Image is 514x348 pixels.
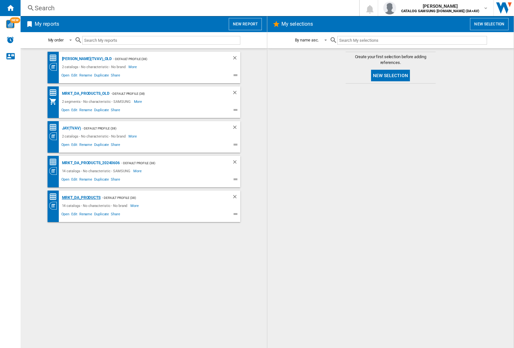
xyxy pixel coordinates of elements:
[49,54,60,62] div: Price Matrix
[232,124,240,132] div: Delete
[280,18,314,30] h2: My selections
[70,107,78,115] span: Edit
[134,98,143,105] span: More
[112,55,219,63] div: - Default profile (38)
[93,142,110,149] span: Duplicate
[110,176,121,184] span: Share
[470,18,509,30] button: New selection
[60,159,120,167] div: MRKT_DA_PRODUCTS_20240606
[346,54,436,66] span: Create your first selection before adding references.
[49,132,60,140] div: Category View
[70,72,78,80] span: Edit
[60,142,71,149] span: Open
[78,107,93,115] span: Rename
[60,90,110,98] div: MRKT_DA_PRODUCTS_OLD
[60,176,71,184] span: Open
[232,90,240,98] div: Delete
[81,124,219,132] div: - Default profile (38)
[60,72,71,80] span: Open
[110,142,121,149] span: Share
[232,194,240,202] div: Delete
[49,63,60,71] div: Category View
[60,55,112,63] div: [PERSON_NAME](TVAV)_old
[70,142,78,149] span: Edit
[110,211,121,219] span: Share
[10,17,20,23] span: NEW
[60,202,131,210] div: 14 catalogs - No characteristic - No brand
[232,159,240,167] div: Delete
[93,107,110,115] span: Duplicate
[70,176,78,184] span: Edit
[78,72,93,80] span: Rename
[82,36,240,45] input: Search My reports
[93,72,110,80] span: Duplicate
[49,193,60,201] div: Price Matrix
[33,18,60,30] h2: My reports
[110,90,219,98] div: - Default profile (38)
[60,124,81,132] div: JAY(TVAV)
[6,20,14,28] img: wise-card.svg
[133,167,143,175] span: More
[49,123,60,131] div: Price Matrix
[60,211,71,219] span: Open
[93,211,110,219] span: Duplicate
[60,63,129,71] div: 2 catalogs - No characteristic - No brand
[35,4,342,13] div: Search
[49,167,60,175] div: Category View
[232,55,240,63] div: Delete
[78,176,93,184] span: Rename
[130,202,140,210] span: More
[78,142,93,149] span: Rename
[49,202,60,210] div: Category View
[371,70,410,81] button: New selection
[110,107,121,115] span: Share
[49,98,60,105] div: My Assortment
[60,167,134,175] div: 14 catalogs - No characteristic - SAMSUNG
[6,36,14,44] img: alerts-logo.svg
[401,9,479,13] b: CATALOG SAMSUNG [DOMAIN_NAME] (DA+AV)
[101,194,219,202] div: - Default profile (38)
[120,159,219,167] div: - Default profile (38)
[60,194,101,202] div: MRKT_DA_PRODUCTS
[295,38,319,42] div: By name asc.
[383,2,396,14] img: profile.jpg
[337,36,487,45] input: Search My selections
[229,18,262,30] button: New report
[70,211,78,219] span: Edit
[60,107,71,115] span: Open
[60,98,134,105] div: 2 segments - No characteristic - SAMSUNG
[49,158,60,166] div: Price Matrix
[128,132,138,140] span: More
[49,89,60,97] div: Price Matrix
[48,38,64,42] div: My order
[110,72,121,80] span: Share
[128,63,138,71] span: More
[78,211,93,219] span: Rename
[93,176,110,184] span: Duplicate
[401,3,479,9] span: [PERSON_NAME]
[60,132,129,140] div: 2 catalogs - No characteristic - No brand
